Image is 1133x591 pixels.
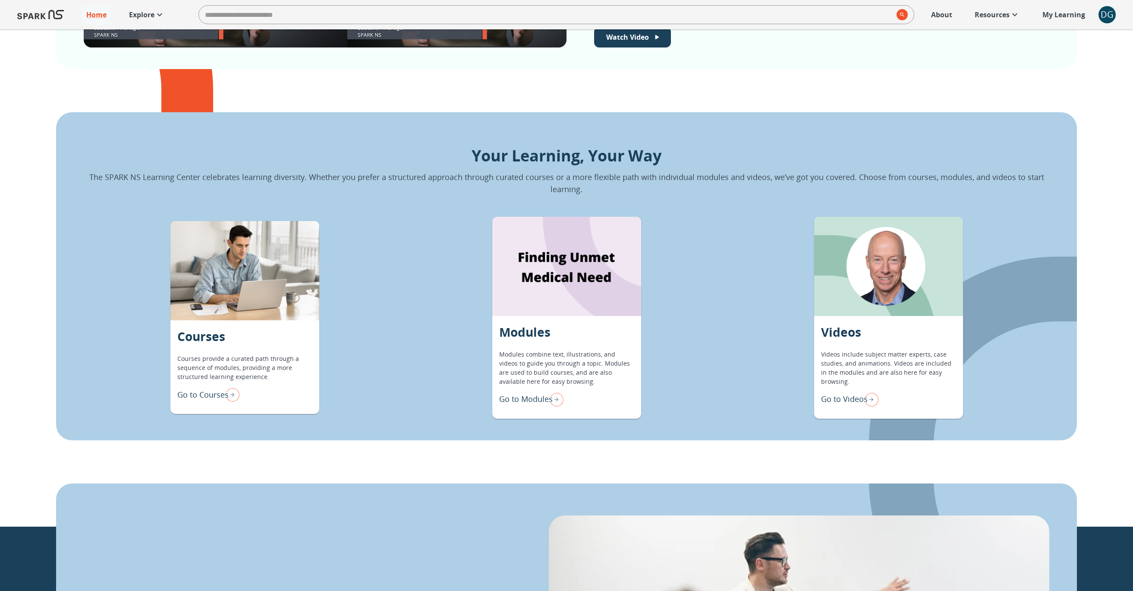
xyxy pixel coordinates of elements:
p: My Learning [1042,9,1085,20]
div: Go to Courses [177,386,239,404]
p: Courses [177,327,225,345]
p: Videos [821,323,861,341]
p: Go to Modules [499,393,553,405]
img: Logo of SPARK at Stanford [17,4,64,25]
a: My Learning [1038,5,1090,24]
p: The SPARK NS Learning Center celebrates learning diversity. Whether you prefer a structured appro... [84,171,1049,195]
img: right arrow [222,386,239,404]
a: Explore [125,5,169,24]
p: Videos include subject matter experts, case studies, and animations. Videos are included in the m... [821,350,956,386]
a: About [927,5,957,24]
p: Watch Video [606,32,649,42]
a: Resources [970,5,1024,24]
div: DG [1098,6,1116,23]
div: Courses [170,221,319,320]
p: Go to Videos [821,393,868,405]
img: right arrow [546,390,563,408]
p: Modules [499,323,551,341]
button: search [893,6,908,24]
p: About [931,9,952,20]
div: Go to Modules [499,390,563,408]
a: Home [82,5,111,24]
img: right arrow [861,390,878,408]
button: Watch Welcome Video [594,27,671,47]
p: Go to Courses [177,389,229,401]
div: Videos [814,217,963,316]
div: Modules [492,217,641,316]
p: Your Learning, Your Way [84,144,1049,168]
p: Courses provide a curated path through a sequence of modules, providing a more structured learnin... [177,354,312,381]
p: Resources [975,9,1010,20]
div: Go to Videos [821,390,878,408]
button: account of current user [1098,6,1116,23]
p: Explore [129,9,154,20]
p: Home [86,9,107,20]
p: Modules combine text, illustrations, and videos to guide you through a topic. Modules are used to... [499,350,634,386]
